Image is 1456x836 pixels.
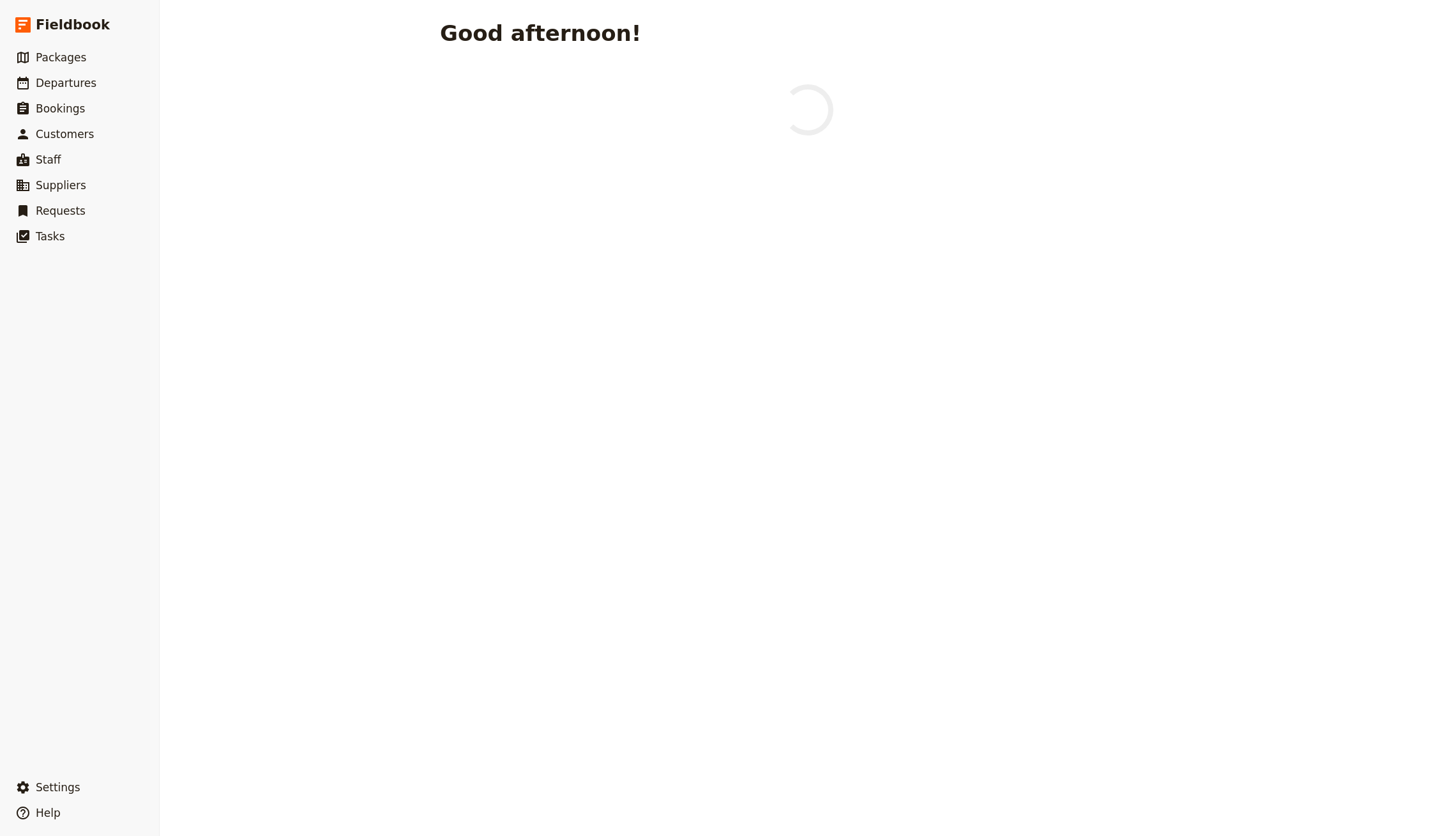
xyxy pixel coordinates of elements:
span: Departures [36,77,96,89]
span: Staff [36,153,61,166]
span: Tasks [36,230,65,243]
span: Customers [36,128,94,141]
span: Fieldbook [36,15,110,35]
span: Packages [36,51,86,64]
h1: Good afternoon! [440,20,641,46]
span: Requests [36,205,86,217]
span: Help [36,807,61,819]
span: Suppliers [36,179,86,192]
span: Settings [36,781,80,794]
span: Bookings [36,102,85,115]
